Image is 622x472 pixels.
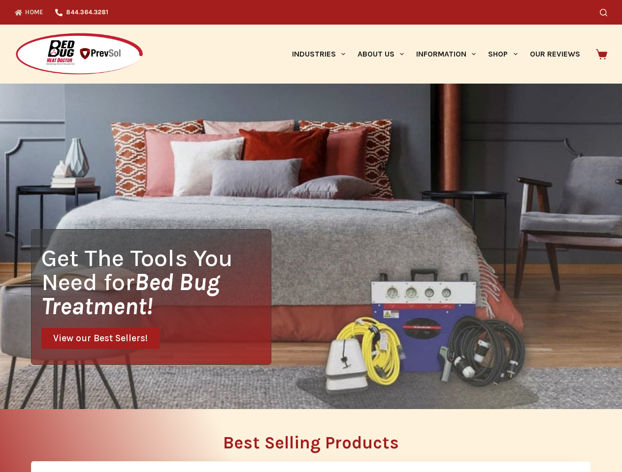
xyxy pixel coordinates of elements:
h2: Best Selling Products [31,434,591,451]
i: Bed Bug Treatment! [41,268,220,320]
a: View our Best Sellers! [41,328,160,349]
nav: Primary [286,25,586,84]
a: About Us [351,25,410,84]
h1: Get The Tools You Need for [41,246,271,318]
img: Prevsol/Bed Bug Heat Doctor [15,32,144,76]
a: Our Reviews [524,25,586,84]
a: Information [410,25,482,84]
button: Search [600,9,607,16]
a: Shop [482,25,524,84]
span: View our Best Sellers! [53,334,148,343]
a: Industries [286,25,351,84]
